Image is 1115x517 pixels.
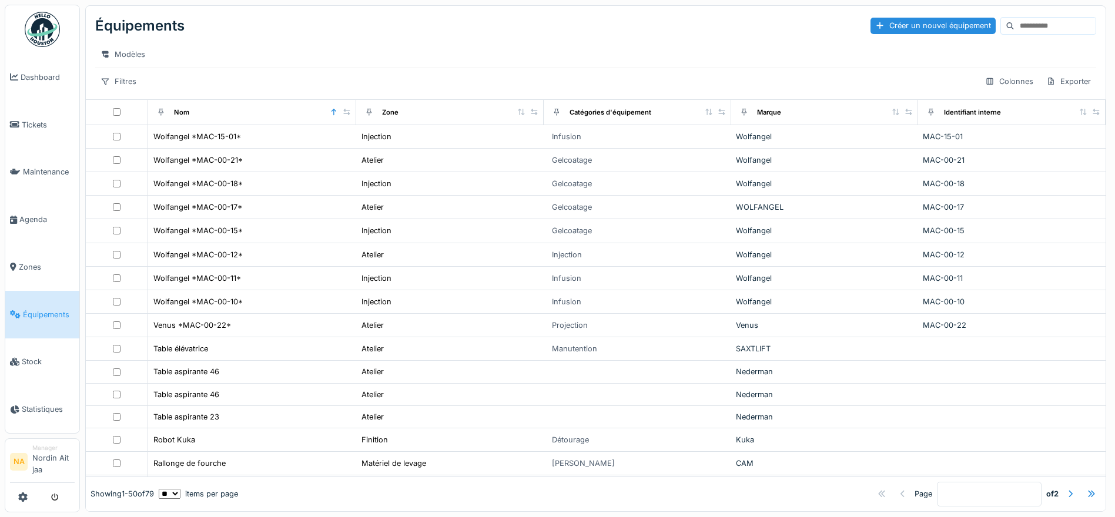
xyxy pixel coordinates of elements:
div: Wolfangel *MAC-15-01* [153,131,241,142]
div: Nederman [736,366,914,377]
div: MAC-00-10 [923,296,1101,307]
div: Wolfangel [736,225,914,236]
div: Atelier [361,249,384,260]
div: Injection [361,131,391,142]
div: Table aspirante 46 [153,366,219,377]
div: Injection [361,296,391,307]
a: Statistiques [5,385,79,433]
a: NA ManagerNordin Ait jaa [10,444,75,483]
div: Page [915,489,932,500]
div: Manutention [552,343,597,354]
div: Atelier [361,411,384,422]
div: Wolfangel *MAC-00-11* [153,273,241,284]
a: Tickets [5,101,79,149]
div: SAXTLIFT [736,343,914,354]
div: Détourage [552,434,589,445]
div: Table aspirante 23 [153,411,219,422]
div: Robot Kuka [153,434,195,445]
div: Wolfangel *MAC-00-15* [153,225,243,236]
div: Showing 1 - 50 of 79 [91,489,154,500]
div: CAM [736,458,914,469]
div: Wolfangel *MAC-00-18* [153,178,243,189]
div: Atelier [361,389,384,400]
a: Maintenance [5,149,79,196]
div: Wolfangel *MAC-00-21* [153,155,243,166]
div: Zone [382,108,399,117]
div: Kuka [736,434,914,445]
img: Badge_color-CXgf-gQk.svg [25,12,60,47]
div: Wolfangel [736,155,914,166]
a: Agenda [5,196,79,243]
div: Infusion [552,131,581,142]
div: Gelcoatage [552,155,592,166]
div: MAC-00-15 [923,225,1101,236]
div: Colonnes [980,73,1039,90]
div: MAC-00-18 [923,178,1101,189]
div: Nederman [736,411,914,422]
div: Venus [736,320,914,331]
div: Atelier [361,202,384,213]
span: Statistiques [22,404,75,415]
span: Zones [19,261,75,273]
a: Équipements [5,291,79,338]
div: Venus *MAC-00-22* [153,320,231,331]
div: [PERSON_NAME] [552,458,615,469]
div: Marque [757,108,781,117]
div: Table aspirante 46 [153,389,219,400]
div: Injection [361,273,391,284]
div: Nom [174,108,189,117]
div: MAC-00-17 [923,202,1101,213]
div: items per page [159,489,238,500]
span: Tickets [22,119,75,130]
div: Gelcoatage [552,225,592,236]
div: Wolfangel [736,273,914,284]
div: Atelier [361,343,384,354]
div: Infusion [552,296,581,307]
strong: of 2 [1046,489,1059,500]
div: Injection [552,249,582,260]
div: Wolfangel [736,178,914,189]
div: Exporter [1041,73,1096,90]
div: MAC-00-22 [923,320,1101,331]
div: Infusion [552,273,581,284]
div: Gelcoatage [552,178,592,189]
div: Nederman [736,389,914,400]
div: MAC-00-12 [923,249,1101,260]
div: MAC-00-21 [923,155,1101,166]
a: Zones [5,243,79,291]
div: Wolfangel *MAC-00-12* [153,249,243,260]
div: Atelier [361,366,384,377]
div: Atelier [361,155,384,166]
div: Créer un nouvel équipement [870,18,996,33]
div: Équipements [95,11,185,41]
a: Dashboard [5,53,79,101]
div: Filtres [95,73,142,90]
li: Nordin Ait jaa [32,444,75,480]
div: Modèles [95,46,150,63]
div: MAC-15-01 [923,131,1101,142]
li: NA [10,453,28,471]
div: Manager [32,444,75,452]
div: Atelier [361,320,384,331]
div: Wolfangel *MAC-00-17* [153,202,242,213]
div: Injection [361,178,391,189]
div: Injection [361,225,391,236]
a: Stock [5,338,79,386]
div: WOLFANGEL [736,202,914,213]
div: Projection [552,320,588,331]
div: MAC-00-11 [923,273,1101,284]
div: Rallonge de fourche [153,458,226,469]
div: Identifiant interne [944,108,1001,117]
div: Matériel de levage [361,458,426,469]
div: Wolfangel [736,131,914,142]
div: Wolfangel *MAC-00-10* [153,296,243,307]
span: Dashboard [21,72,75,83]
span: Équipements [23,309,75,320]
span: Maintenance [23,166,75,177]
span: Stock [22,356,75,367]
div: Gelcoatage [552,202,592,213]
div: Wolfangel [736,249,914,260]
div: Finition [361,434,388,445]
div: Catégories d'équipement [570,108,651,117]
div: Table élévatrice [153,343,208,354]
